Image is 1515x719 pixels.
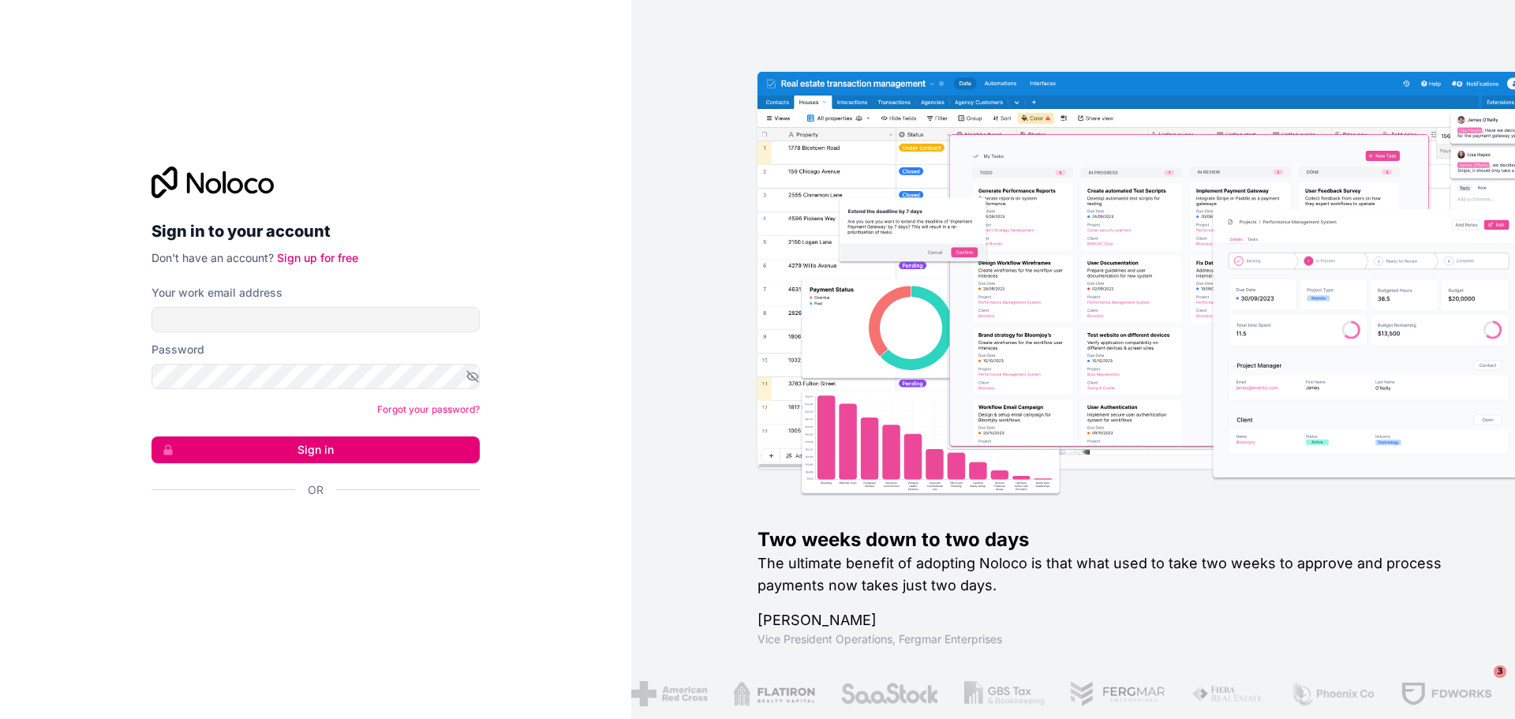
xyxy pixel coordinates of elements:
a: Forgot your password? [377,403,480,415]
h1: [PERSON_NAME] [757,609,1464,631]
img: /assets/american-red-cross-BAupjrZR.png [631,681,708,706]
input: Password [151,364,480,389]
h1: Vice President Operations , Fergmar Enterprises [757,631,1464,647]
img: /assets/phoenix-BREaitsQ.png [1290,681,1375,706]
img: /assets/fiera-fwj2N5v4.png [1191,681,1266,706]
label: Your work email address [151,285,282,301]
span: Or [308,482,324,498]
img: /assets/saastock-C6Zbiodz.png [840,681,940,706]
button: Sign in [151,436,480,463]
h1: Two weeks down to two days [757,527,1464,552]
img: /assets/fergmar-CudnrXN5.png [1070,681,1166,706]
h2: The ultimate benefit of adopting Noloco is that what used to take two weeks to approve and proces... [757,552,1464,597]
img: /assets/flatiron-C8eUkumj.png [733,681,815,706]
iframe: Intercom live chat [1461,665,1499,703]
a: Sign up for free [277,251,358,264]
iframe: Sign in with Google Button [144,515,475,550]
span: Don't have an account? [151,251,274,264]
span: 3 [1494,665,1506,678]
label: Password [151,342,204,358]
img: /assets/gbstax-C-GtDUiK.png [964,681,1045,706]
input: Email address [151,307,480,332]
h2: Sign in to your account [151,217,480,245]
img: /assets/fdworks-Bi04fVtw.png [1401,681,1493,706]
